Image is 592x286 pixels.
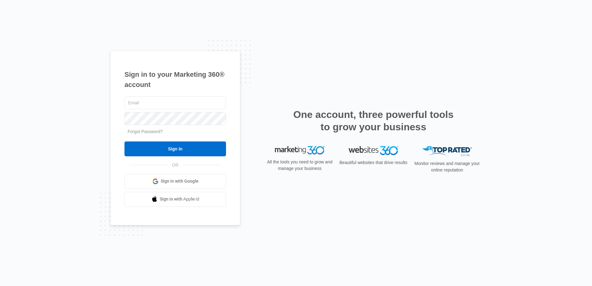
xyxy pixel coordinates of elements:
[124,96,226,109] input: Email
[128,129,163,134] a: Forgot Password?
[275,146,324,155] img: Marketing 360
[124,192,226,207] a: Sign in with Apple Id
[124,141,226,156] input: Sign In
[124,174,226,189] a: Sign in with Google
[422,146,472,156] img: Top Rated Local
[161,178,198,184] span: Sign in with Google
[160,196,199,202] span: Sign in with Apple Id
[339,159,408,166] p: Beautiful websites that drive results
[168,162,183,168] span: OR
[349,146,398,155] img: Websites 360
[265,159,334,172] p: All the tools you need to grow and manage your business
[412,160,482,173] p: Monitor reviews and manage your online reputation
[124,69,226,90] h1: Sign in to your Marketing 360® account
[291,108,455,133] h2: One account, three powerful tools to grow your business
